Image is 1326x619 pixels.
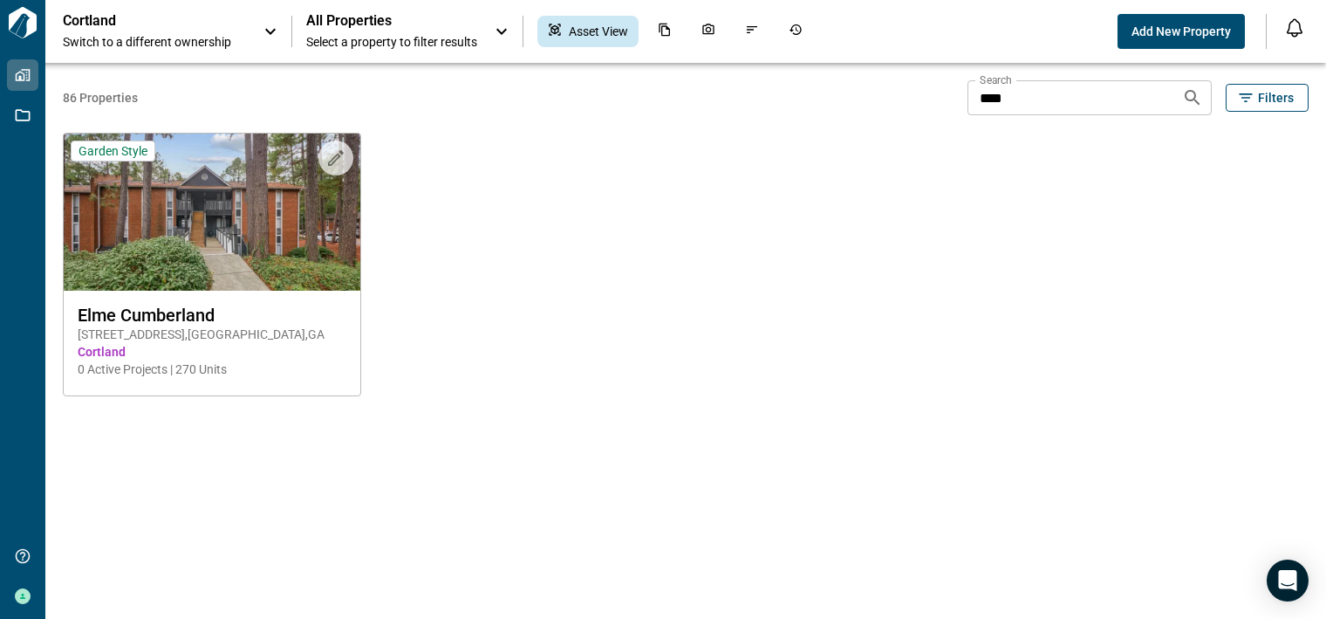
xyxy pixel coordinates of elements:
button: Open notification feed [1281,14,1309,42]
span: Elme Cumberland [78,305,346,326]
button: Filters [1226,84,1309,112]
span: Switch to a different ownership [63,33,246,51]
img: property-asset [64,134,360,291]
div: Asset View [537,16,639,47]
span: 0 Active Projects | 270 Units [78,361,346,378]
span: Garden Style [79,143,147,159]
div: Photos [691,16,726,47]
span: Filters [1258,89,1294,107]
span: All Properties [306,12,477,30]
span: Asset View [569,23,628,40]
span: Select a property to filter results [306,33,477,51]
div: Issues & Info [735,16,769,47]
button: Search properties [1175,80,1210,115]
p: Cortland [63,12,220,30]
div: Documents [647,16,682,47]
span: 86 Properties [63,89,960,107]
span: [STREET_ADDRESS] , [GEOGRAPHIC_DATA] , GA [78,326,346,343]
label: Search [980,72,1012,87]
button: Add New Property [1118,14,1245,49]
span: Cortland [78,343,346,361]
span: Add New Property [1131,23,1231,40]
div: Open Intercom Messenger [1267,560,1309,602]
div: Job History [778,16,813,47]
